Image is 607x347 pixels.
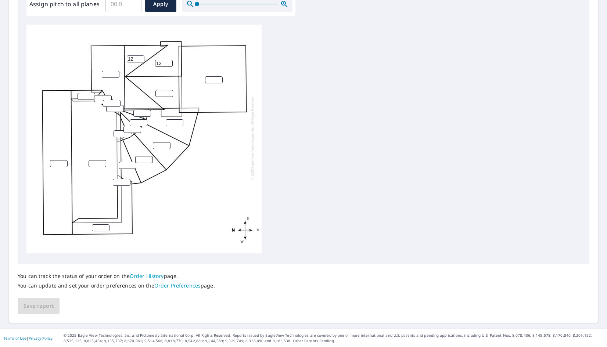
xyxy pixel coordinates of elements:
p: You can update and set your order preferences on the page. [18,282,215,289]
p: You can track the status of your order on the page. [18,273,215,279]
a: Privacy Policy [29,336,53,341]
p: © 2025 Eagle View Technologies, Inc. and Pictometry International Corp. All Rights Reserved. Repo... [64,333,603,344]
a: Terms of Use [4,336,26,341]
p: | [4,336,53,340]
a: Order History [130,272,164,279]
a: Order Preferences [154,282,201,289]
